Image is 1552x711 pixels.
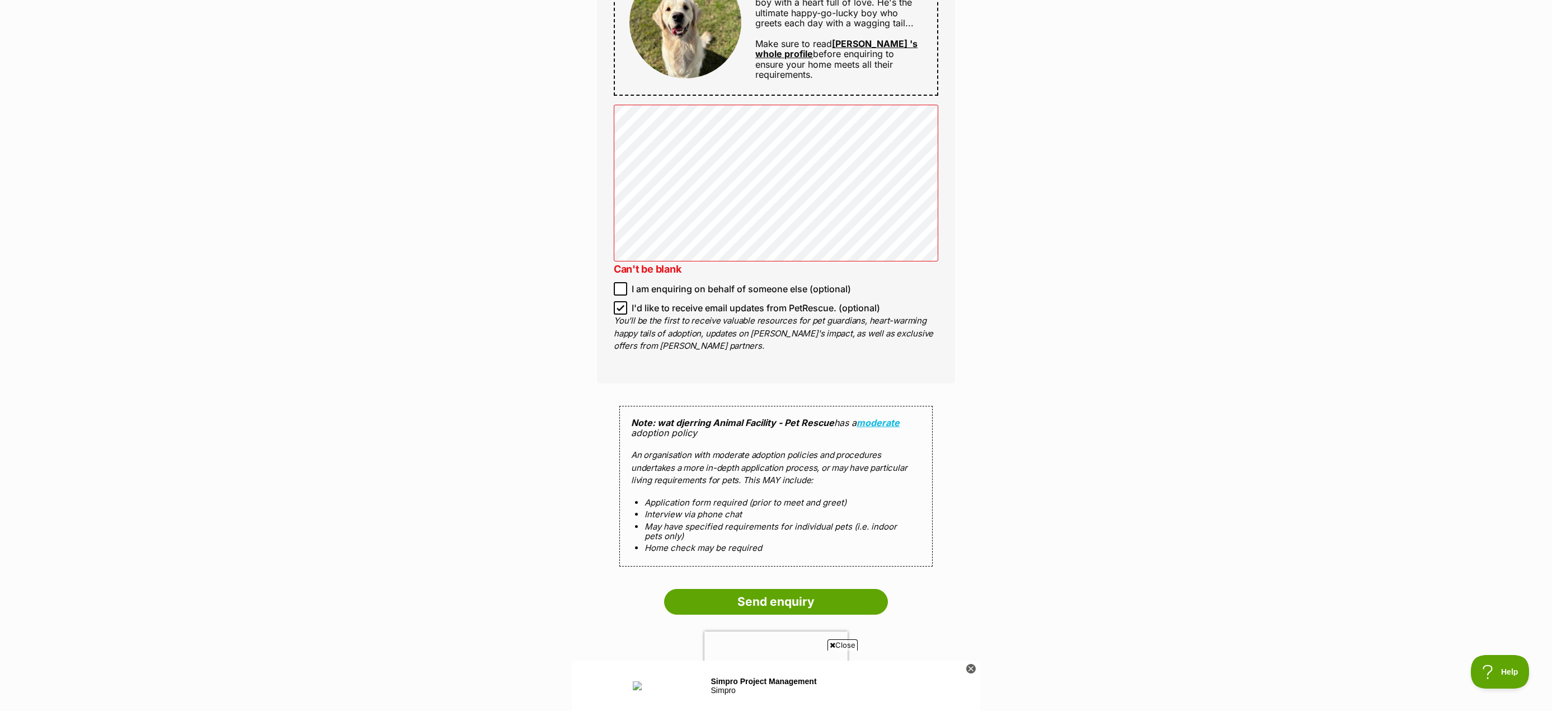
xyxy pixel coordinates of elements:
[632,301,880,315] span: I'd like to receive email updates from PetRescue. (optional)
[704,632,848,665] iframe: reCAPTCHA
[631,417,834,428] strong: Note: wat djerring Animal Facility - Pet Rescue
[645,543,907,553] li: Home check may be required
[645,498,907,507] li: Application form required (prior to meet and greet)
[645,509,907,519] li: Interview via phone chat
[664,589,888,615] input: Send enquiry
[632,282,851,296] span: I am enquiring on behalf of someone else (optional)
[1471,655,1530,689] iframe: Help Scout Beacon - Open
[614,261,938,277] p: Can't be blank
[755,38,918,59] a: [PERSON_NAME] 's whole profile
[857,417,900,428] a: moderate
[614,315,938,353] p: You'll be the first to receive valuable resources for pet guardians, heart-warming happy tails of...
[619,406,933,567] div: has a adoption policy
[572,655,980,705] iframe: Advertisement
[631,449,921,487] p: An organisation with moderate adoption policies and procedures undertakes a more in-depth applica...
[827,639,858,651] span: Close
[645,522,907,541] li: May have specified requirements for individual pets (i.e. indoor pets only)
